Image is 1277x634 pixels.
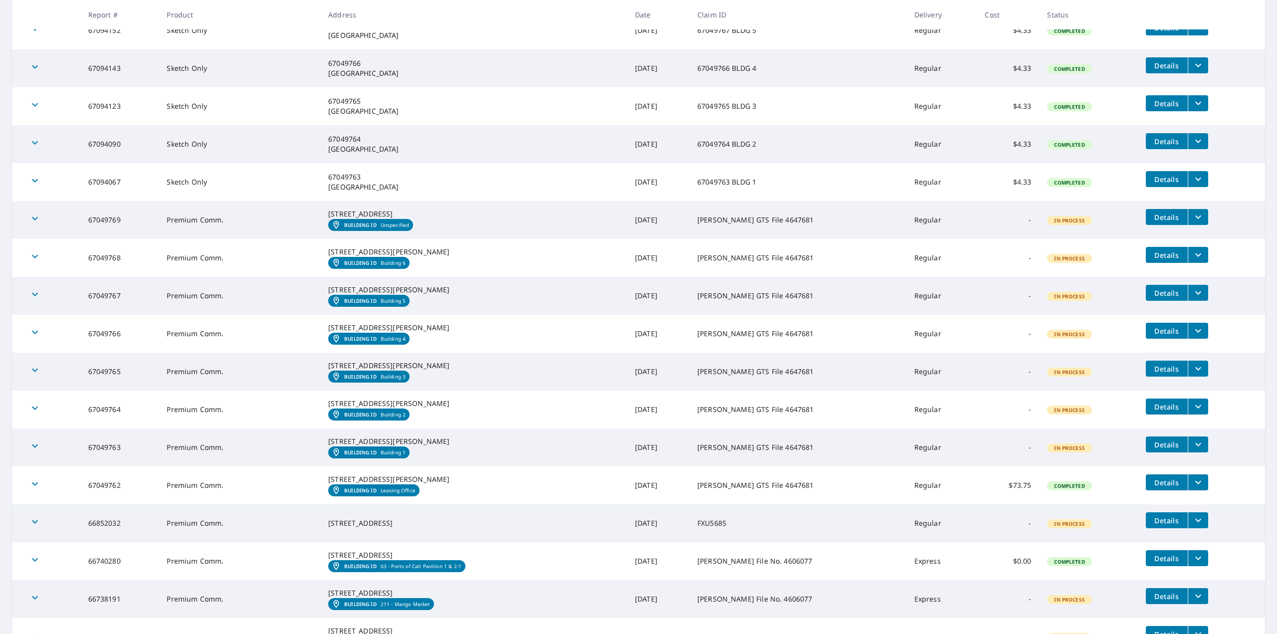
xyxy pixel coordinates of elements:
[1188,133,1208,149] button: filesDropdownBtn-67094090
[159,315,320,353] td: Premium Comm.
[1146,588,1188,604] button: detailsBtn-66738191
[689,11,906,49] td: 67049767 BLDG 5
[906,49,977,87] td: Regular
[689,201,906,239] td: [PERSON_NAME] GTS File 4647681
[1152,175,1182,184] span: Details
[328,333,410,345] a: Building IDBuilding 4
[977,49,1039,87] td: $4.33
[977,163,1039,201] td: $4.33
[328,371,410,383] a: Building IDBuilding 3
[1188,247,1208,263] button: filesDropdownBtn-67049768
[80,125,159,163] td: 67094090
[1146,209,1188,225] button: detailsBtn-67049769
[80,504,159,542] td: 66852032
[689,239,906,277] td: [PERSON_NAME] GTS File 4647681
[80,428,159,466] td: 67049763
[689,125,906,163] td: 67049764 BLDG 2
[906,428,977,466] td: Regular
[689,353,906,391] td: [PERSON_NAME] GTS File 4647681
[1048,482,1090,489] span: Completed
[906,391,977,428] td: Regular
[1152,364,1182,374] span: Details
[627,163,689,201] td: [DATE]
[1146,133,1188,149] button: detailsBtn-67094090
[627,11,689,49] td: [DATE]
[1048,103,1090,110] span: Completed
[906,504,977,542] td: Regular
[689,580,906,618] td: [PERSON_NAME] File No. 4606077
[159,580,320,618] td: Premium Comm.
[344,336,377,342] em: Building ID
[1048,558,1090,565] span: Completed
[328,219,413,231] a: Building IDUnspecified
[1188,323,1208,339] button: filesDropdownBtn-67049766
[1048,596,1091,603] span: In Process
[1048,444,1091,451] span: In Process
[689,315,906,353] td: [PERSON_NAME] GTS File 4647681
[1048,27,1090,34] span: Completed
[159,87,320,125] td: Sketch Only
[80,49,159,87] td: 67094143
[627,277,689,315] td: [DATE]
[328,247,619,257] div: [STREET_ADDRESS][PERSON_NAME]
[80,580,159,618] td: 66738191
[977,580,1039,618] td: -
[1048,217,1091,224] span: In Process
[689,428,906,466] td: [PERSON_NAME] GTS File 4647681
[1152,554,1182,563] span: Details
[328,409,410,421] a: Building IDBuilding 2
[159,49,320,87] td: Sketch Only
[1048,369,1091,376] span: In Process
[328,588,619,598] div: [STREET_ADDRESS]
[1152,288,1182,298] span: Details
[1188,209,1208,225] button: filesDropdownBtn-67049769
[328,209,619,219] div: [STREET_ADDRESS]
[1188,512,1208,528] button: filesDropdownBtn-66852032
[1146,247,1188,263] button: detailsBtn-67049768
[1188,436,1208,452] button: filesDropdownBtn-67049763
[328,323,619,333] div: [STREET_ADDRESS][PERSON_NAME]
[977,504,1039,542] td: -
[1048,141,1090,148] span: Completed
[1188,588,1208,604] button: filesDropdownBtn-66738191
[627,87,689,125] td: [DATE]
[80,11,159,49] td: 67094152
[689,49,906,87] td: 67049766 BLDG 4
[80,353,159,391] td: 67049765
[906,315,977,353] td: Regular
[906,87,977,125] td: Regular
[1048,331,1091,338] span: In Process
[159,353,320,391] td: Premium Comm.
[977,239,1039,277] td: -
[80,466,159,504] td: 67049762
[80,277,159,315] td: 67049767
[1146,361,1188,377] button: detailsBtn-67049765
[1146,550,1188,566] button: detailsBtn-66740280
[689,542,906,580] td: [PERSON_NAME] File No. 4606077
[328,560,465,572] a: Building ID03 - Ports of Call Pavilion 1 & 2-1
[627,542,689,580] td: [DATE]
[328,20,619,40] div: 67049767 [GEOGRAPHIC_DATA]
[906,239,977,277] td: Regular
[80,201,159,239] td: 67049769
[1146,474,1188,490] button: detailsBtn-67049762
[906,125,977,163] td: Regular
[328,134,619,154] div: 67049764 [GEOGRAPHIC_DATA]
[1188,57,1208,73] button: filesDropdownBtn-67094143
[977,87,1039,125] td: $4.33
[328,598,434,610] a: Building ID211 - Mango Market
[1146,95,1188,111] button: detailsBtn-67094123
[159,125,320,163] td: Sketch Only
[1152,402,1182,412] span: Details
[977,391,1039,428] td: -
[328,484,420,496] a: Building IDLeasing Office
[159,542,320,580] td: Premium Comm.
[1146,171,1188,187] button: detailsBtn-67094067
[328,285,619,295] div: [STREET_ADDRESS][PERSON_NAME]
[344,487,377,493] em: Building ID
[906,11,977,49] td: Regular
[80,542,159,580] td: 66740280
[1152,592,1182,601] span: Details
[627,428,689,466] td: [DATE]
[159,466,320,504] td: Premium Comm.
